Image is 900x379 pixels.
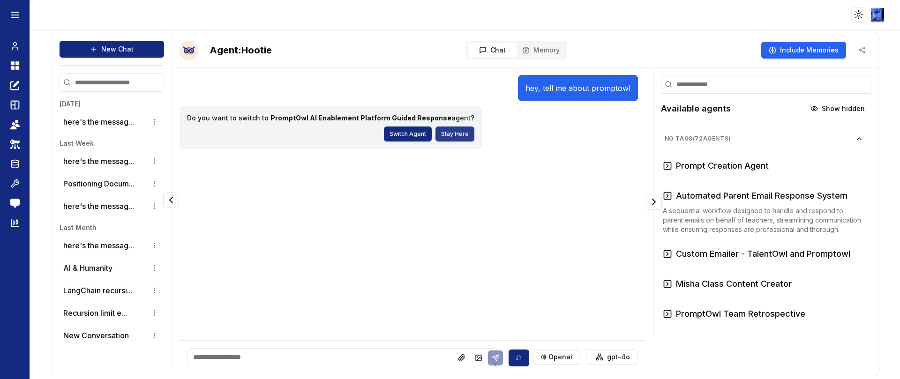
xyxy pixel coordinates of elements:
img: Bot [180,41,198,59]
button: Positioning Docum... [63,178,135,189]
button: Conversation options [149,240,160,251]
span: openai [548,352,572,362]
button: Stay Here [435,126,474,141]
span: Chat [490,45,506,55]
button: here's the messag... [63,240,134,251]
p: Do you want to switch to agent? [187,113,474,123]
img: feedback [10,199,20,208]
span: Include Memories [780,45,839,55]
p: hey, tell me about promptowl [525,82,630,94]
button: here's the messag... [63,201,134,212]
img: ACg8ocLIQrZOk08NuYpm7ecFLZE0xiClguSD1EtfFjuoGWgIgoqgD8A6FQ=s96-c [871,8,885,22]
h3: Custom Emailer - TalentOwl and Promptowl [676,247,850,260]
h3: Last Week [60,139,164,148]
button: gpt-4o [586,349,638,364]
button: Conversation options [149,330,160,341]
h2: Hootie [210,44,272,57]
span: Show hidden [822,104,865,113]
span: No Tags ( 72 agents) [665,135,855,142]
p: AI & Humanity [63,262,112,274]
button: Conversation options [149,262,160,274]
button: openai [533,349,580,364]
h3: Last Month [60,223,164,232]
button: Conversation options [149,116,160,127]
button: Conversation options [149,285,160,296]
button: Talk with Hootie [180,41,198,59]
button: Switch Agent [384,126,432,141]
p: New Conversation [63,330,129,341]
button: Collapse panel [163,192,179,208]
button: Show hidden [805,101,870,116]
h3: Automated Parent Email Response System [676,189,847,202]
h3: PromptOwl Team Retrospective [676,307,805,320]
button: Conversation options [149,307,160,319]
button: Conversation options [149,156,160,167]
h3: [DATE] [60,99,164,109]
h3: Prompt Creation Agent [676,159,769,172]
b: PromptOwl AI Enablement Platform Guided Response [270,114,451,122]
button: Recursion limit e... [63,307,127,319]
p: A sequential workflow designed to handle and respond to parent emails on behalf of teachers, stre... [663,206,865,234]
button: Conversation options [149,178,160,189]
button: New Chat [60,41,164,58]
button: Collapse panel [646,194,662,210]
span: Memory [533,45,560,55]
h3: Misha Class Content Creator [676,277,792,290]
button: here's the messag... [63,116,134,127]
button: LangChain recursi... [63,285,133,296]
button: Include Memories [761,42,846,59]
span: gpt-4o [607,352,630,362]
button: No Tags(72agents) [657,131,870,146]
button: Conversation options [149,201,160,212]
button: here's the messag... [63,156,134,167]
button: Sync model selection with the edit page [509,349,529,366]
h2: Available agents [661,102,731,115]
